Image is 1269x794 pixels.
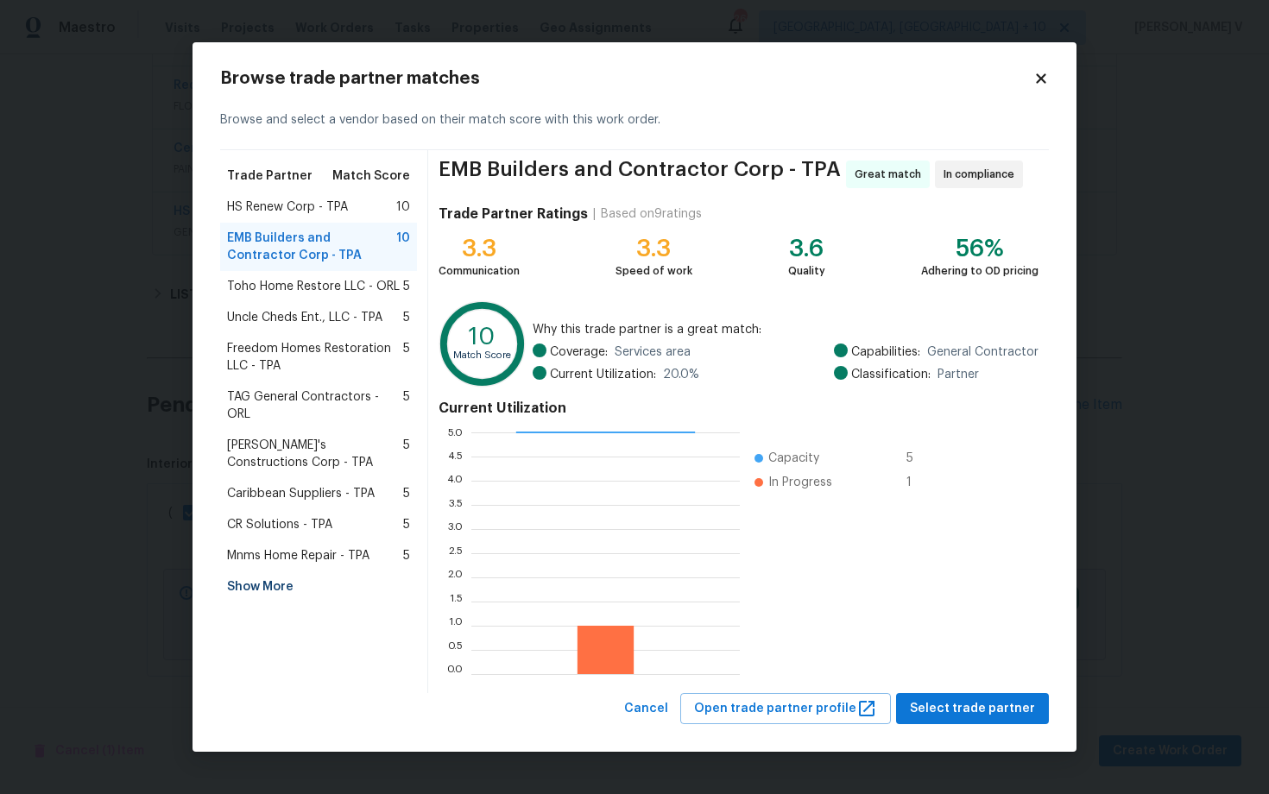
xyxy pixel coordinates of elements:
[403,278,410,295] span: 5
[855,166,928,183] span: Great match
[227,167,313,185] span: Trade Partner
[927,343,1039,361] span: General Contractor
[896,693,1049,725] button: Select trade partner
[403,388,410,423] span: 5
[396,198,410,216] span: 10
[447,523,463,533] text: 3.0
[332,167,410,185] span: Match Score
[616,240,692,257] div: 3.3
[446,668,463,678] text: 0.0
[403,516,410,533] span: 5
[921,240,1039,257] div: 56%
[447,426,463,437] text: 5.0
[938,366,979,383] span: Partner
[227,198,348,216] span: HS Renew Corp - TPA
[768,474,832,491] span: In Progress
[439,161,841,188] span: EMB Builders and Contractor Corp - TPA
[403,547,410,564] span: 5
[453,350,511,360] text: Match Score
[921,262,1039,280] div: Adhering to OD pricing
[768,450,819,467] span: Capacity
[788,262,825,280] div: Quality
[663,366,699,383] span: 20.0 %
[227,516,332,533] span: CR Solutions - TPA
[469,324,496,348] text: 10
[403,437,410,471] span: 5
[680,693,891,725] button: Open trade partner profile
[533,321,1039,338] span: Why this trade partner is a great match:
[227,547,369,564] span: Mnms Home Repair - TPA
[403,309,410,326] span: 5
[615,343,691,361] span: Services area
[227,309,382,326] span: Uncle Cheds Ent., LLC - TPA
[403,485,410,502] span: 5
[447,644,463,654] text: 0.5
[617,693,675,725] button: Cancel
[220,91,1049,150] div: Browse and select a vendor based on their match score with this work order.
[588,205,601,223] div: |
[447,451,463,461] text: 4.5
[396,230,410,264] span: 10
[616,262,692,280] div: Speed of work
[220,571,417,602] div: Show More
[788,240,825,257] div: 3.6
[550,366,656,383] span: Current Utilization:
[227,278,400,295] span: Toho Home Restore LLC - ORL
[694,698,877,720] span: Open trade partner profile
[439,205,588,223] h4: Trade Partner Ratings
[403,340,410,375] span: 5
[447,571,463,582] text: 2.0
[944,166,1021,183] span: In compliance
[906,474,934,491] span: 1
[227,388,403,423] span: TAG General Contractors - ORL
[439,262,520,280] div: Communication
[227,485,375,502] span: Caribbean Suppliers - TPA
[624,698,668,720] span: Cancel
[851,366,931,383] span: Classification:
[439,240,520,257] div: 3.3
[227,340,403,375] span: Freedom Homes Restoration LLC - TPA
[446,475,463,485] text: 4.0
[550,343,608,361] span: Coverage:
[906,450,934,467] span: 5
[910,698,1035,720] span: Select trade partner
[227,230,396,264] span: EMB Builders and Contractor Corp - TPA
[448,547,463,558] text: 2.5
[448,499,463,509] text: 3.5
[227,437,403,471] span: [PERSON_NAME]'s Constructions Corp - TPA
[851,343,920,361] span: Capabilities:
[449,620,463,630] text: 1.0
[601,205,702,223] div: Based on 9 ratings
[439,400,1039,417] h4: Current Utilization
[220,70,1033,87] h2: Browse trade partner matches
[450,595,463,606] text: 1.5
